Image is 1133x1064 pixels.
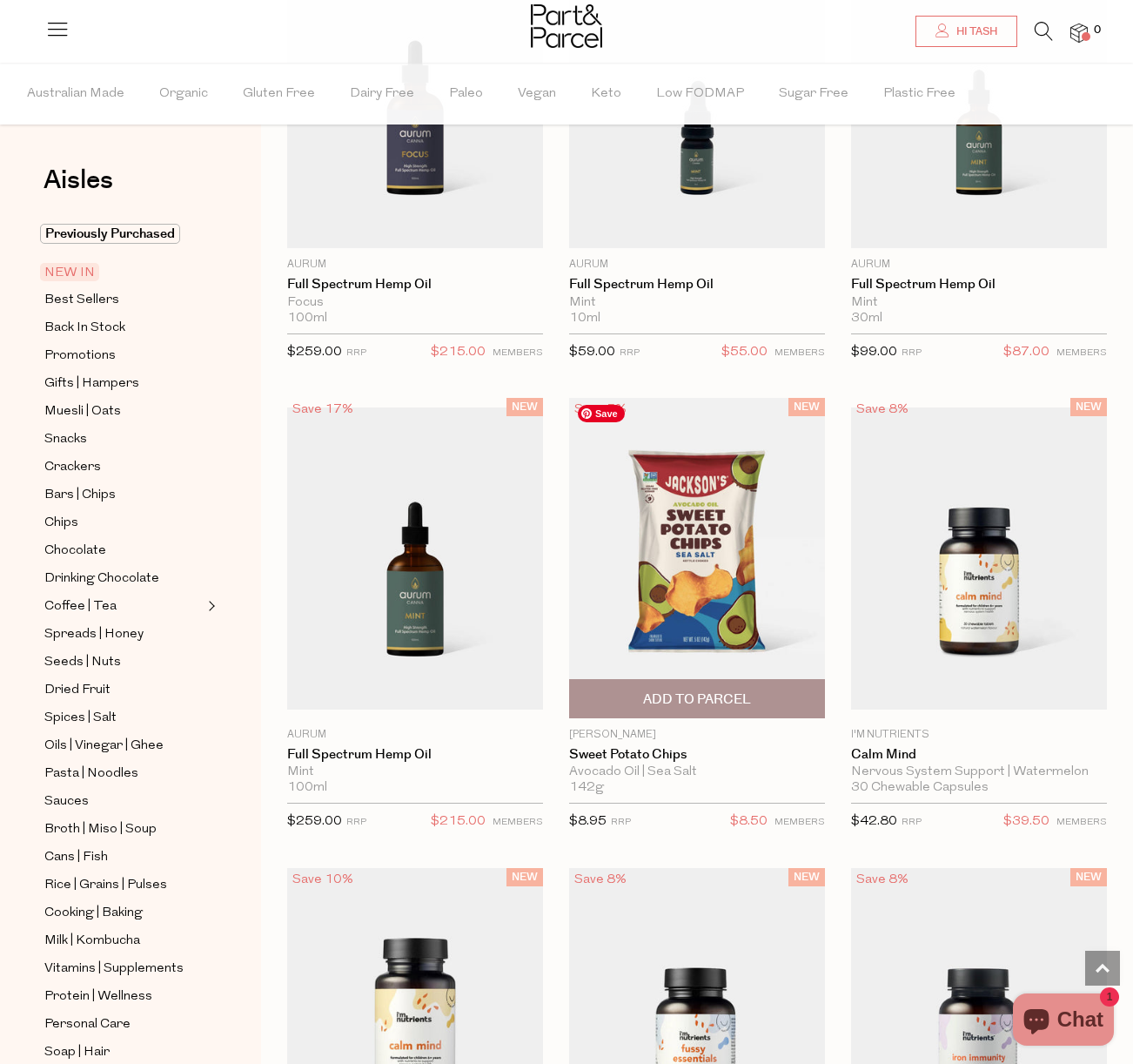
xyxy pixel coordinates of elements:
span: Chocolate [44,541,106,562]
a: Protein | Wellness [44,986,203,1007]
a: Chocolate [44,540,203,562]
span: Add To Parcel [643,690,751,709]
span: 10ml [569,311,600,327]
span: Aisles [44,161,113,199]
span: Broth | Miso | Soup [44,819,157,840]
a: Muesli | Oats [44,401,203,422]
small: MEMBERS [1056,818,1107,827]
span: 30 Chewable Capsules [851,780,989,796]
span: Bars | Chips [44,485,116,506]
span: Rice | Grains | Pulses [44,875,167,896]
a: Soap | Hair [44,1041,203,1063]
span: 30ml [851,311,882,327]
span: Sugar Free [779,64,848,125]
span: Cans | Fish [44,847,108,868]
a: Chips [44,512,203,534]
span: Australian Made [27,64,124,125]
span: 142g [569,780,604,796]
span: $259.00 [287,346,342,359]
span: Plastic Free [883,64,955,125]
a: Crackers [44,456,203,478]
span: Promotions [44,346,116,367]
small: RRP [620,348,640,358]
span: Coffee | Tea [44,596,117,617]
a: Aisles [44,167,113,211]
span: Gifts | Hampers [44,374,139,394]
span: Cooking | Baking [44,903,143,924]
inbox-online-store-chat: Shopify online store chat [1008,993,1119,1050]
span: NEW [1070,868,1107,886]
span: $55.00 [721,341,768,364]
small: RRP [346,818,366,827]
span: NEW IN [40,263,99,281]
span: 100ml [287,311,327,327]
a: Dried Fruit [44,679,203,701]
a: Cooking | Baking [44,902,203,924]
img: Calm Mind [851,407,1107,710]
span: Vitamins | Supplements [44,959,184,980]
span: Hi Tash [952,24,997,39]
img: Sweet Potato Chips [569,398,825,717]
small: RRP [611,818,631,827]
span: Soap | Hair [44,1042,110,1063]
span: Dried Fruit [44,680,111,701]
span: Vegan [518,64,556,125]
span: Seeds | Nuts [44,652,121,673]
a: Sauces [44,791,203,812]
p: Aurum [851,257,1107,273]
a: Gifts | Hampers [44,373,203,394]
span: Milk | Kombucha [44,931,140,952]
span: Save [578,405,625,422]
a: Promotions [44,345,203,367]
a: Cans | Fish [44,846,203,868]
small: MEMBERS [493,348,543,358]
p: [PERSON_NAME] [569,727,825,743]
a: NEW IN [44,262,203,283]
span: $215.00 [431,341,486,364]
a: Bars | Chips [44,484,203,506]
div: Save 8% [851,398,914,421]
button: Expand/Collapse Coffee | Tea [204,596,216,616]
span: Previously Purchased [40,224,180,244]
p: Aurum [569,257,825,273]
small: MEMBERS [493,818,543,827]
a: Full Spectrum Hemp Oil [569,277,825,293]
span: $59.00 [569,346,615,359]
span: Muesli | Oats [44,401,121,422]
span: Gluten Free [243,64,315,125]
span: NEW [1070,398,1107,416]
span: $99.00 [851,346,897,359]
small: MEMBERS [1056,348,1107,358]
a: Back In Stock [44,317,203,339]
a: Hi Tash [915,16,1017,47]
a: Personal Care [44,1013,203,1035]
div: Mint [569,295,825,311]
a: Vitamins | Supplements [44,958,203,980]
p: Aurum [287,257,543,273]
a: Coffee | Tea [44,596,203,617]
span: Personal Care [44,1014,131,1035]
div: Save 10% [287,868,359,892]
span: Protein | Wellness [44,987,152,1007]
span: Spices | Salt [44,708,117,729]
a: Pasta | Noodles [44,763,203,785]
div: Nervous System Support | Watermelon [851,764,1107,780]
a: Broth | Miso | Soup [44,818,203,840]
span: NEW [506,868,543,886]
span: 0 [1089,23,1105,38]
div: Mint [851,295,1107,311]
a: Spices | Salt [44,707,203,729]
span: Snacks [44,429,87,450]
small: MEMBERS [774,348,825,358]
span: Spreads | Honey [44,624,144,645]
div: Focus [287,295,543,311]
a: Drinking Chocolate [44,568,203,589]
a: Best Sellers [44,289,203,311]
a: Spreads | Honey [44,623,203,645]
p: Aurum [287,727,543,743]
a: Seeds | Nuts [44,651,203,673]
div: Avocado Oil | Sea Salt [569,764,825,780]
span: NEW [506,398,543,416]
div: Save 8% [851,868,914,892]
span: Chips [44,513,78,534]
